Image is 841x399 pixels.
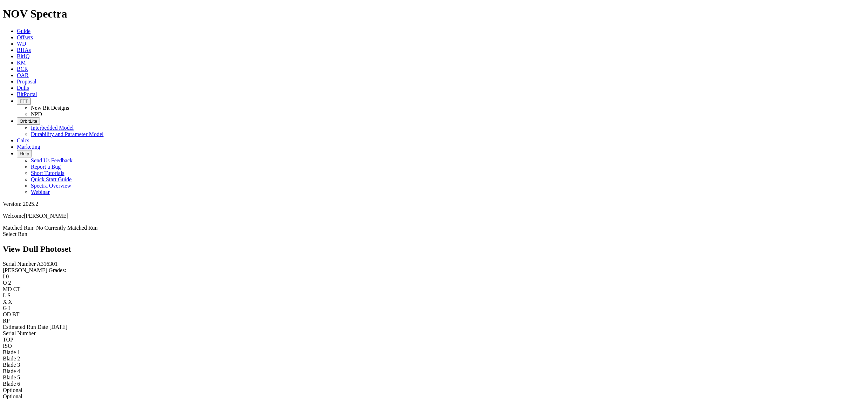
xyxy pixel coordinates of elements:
[36,225,98,231] span: No Currently Matched Run
[17,97,31,105] button: FTT
[3,231,27,237] a: Select Run
[3,324,48,330] label: Estimated Run Date
[3,356,20,361] span: Blade 2
[17,79,36,84] a: Proposal
[3,362,20,368] span: Blade 3
[3,213,838,219] p: Welcome
[17,72,29,78] a: OAR
[31,183,71,189] a: Spectra Overview
[3,201,838,207] div: Version: 2025.2
[49,324,68,330] span: [DATE]
[3,387,22,393] span: Optional
[17,150,32,157] button: Help
[17,91,37,97] a: BitPortal
[37,261,58,267] span: A316301
[31,111,42,117] a: NPD
[3,318,9,324] label: RP
[31,131,104,137] a: Durability and Parameter Model
[3,374,20,380] span: Blade 5
[3,305,7,311] label: G
[31,189,50,195] a: Webinar
[3,337,13,343] span: TOP
[13,286,20,292] span: CT
[20,119,37,124] span: OrbitLite
[17,34,33,40] a: Offsets
[3,280,7,286] label: O
[3,349,20,355] span: Blade 1
[3,286,12,292] label: MD
[17,60,26,66] a: KM
[17,41,26,47] a: WD
[3,244,838,254] h2: View Dull Photoset
[3,261,36,267] label: Serial Number
[17,53,29,59] a: BitIQ
[3,225,35,231] span: Matched Run:
[17,117,40,125] button: OrbitLite
[17,28,30,34] a: Guide
[17,66,28,72] a: BCR
[31,105,69,111] a: New Bit Designs
[3,368,20,374] span: Blade 4
[6,273,9,279] span: 0
[3,381,20,387] span: Blade 6
[11,318,14,324] span: _
[3,292,6,298] label: L
[3,343,12,349] span: ISO
[3,7,838,20] h1: NOV Spectra
[31,176,71,182] a: Quick Start Guide
[31,170,64,176] a: Short Tutorials
[8,299,13,305] span: X
[17,137,29,143] a: Calcs
[17,47,31,53] a: BHAs
[31,125,74,131] a: Interbedded Model
[17,144,40,150] a: Marketing
[24,213,68,219] span: [PERSON_NAME]
[17,85,29,91] a: Dulls
[3,311,11,317] label: OD
[20,151,29,156] span: Help
[3,330,36,336] span: Serial Number
[3,299,7,305] label: X
[20,99,28,104] span: FTT
[31,157,73,163] a: Send Us Feedback
[3,273,5,279] label: I
[8,305,10,311] span: I
[12,311,19,317] span: BT
[31,164,61,170] a: Report a Bug
[7,292,11,298] span: S
[3,267,838,273] div: [PERSON_NAME] Grades:
[8,280,11,286] span: 2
